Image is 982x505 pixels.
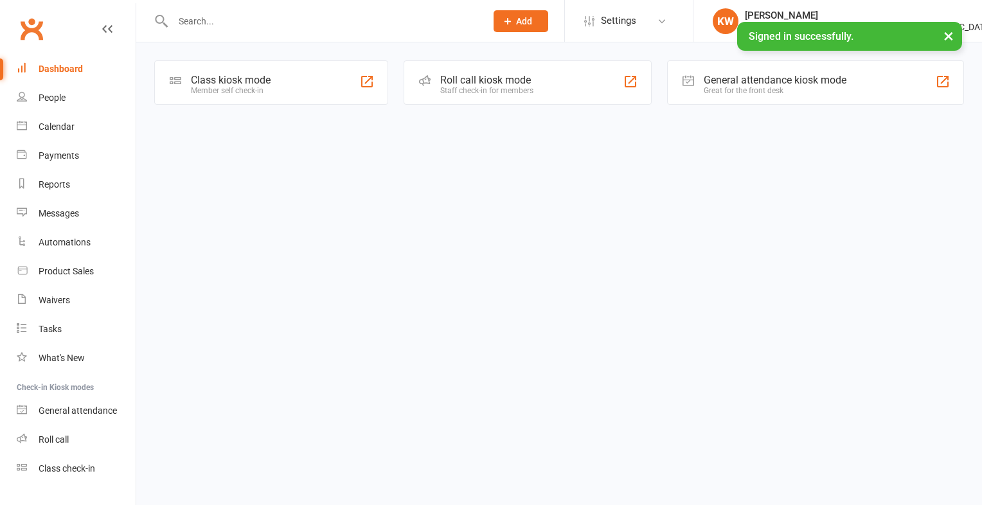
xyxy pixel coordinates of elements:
div: Calendar [39,121,75,132]
div: General attendance [39,405,117,416]
div: Product Sales [39,266,94,276]
input: Search... [169,12,477,30]
a: Automations [17,228,136,257]
a: Class kiosk mode [17,454,136,483]
div: Reports [39,179,70,190]
a: Reports [17,170,136,199]
div: Automations [39,237,91,247]
div: Class check-in [39,463,95,474]
div: What's New [39,353,85,363]
span: Signed in successfully. [749,30,853,42]
a: General attendance kiosk mode [17,396,136,425]
div: Roll call [39,434,69,445]
div: Dashboard [39,64,83,74]
div: Class kiosk mode [191,74,271,86]
a: What's New [17,344,136,373]
span: Add [516,16,532,26]
a: Waivers [17,286,136,315]
a: Roll call [17,425,136,454]
a: Messages [17,199,136,228]
a: Payments [17,141,136,170]
div: Messages [39,208,79,218]
div: Staff check-in for members [440,86,533,95]
a: Tasks [17,315,136,344]
button: Add [494,10,548,32]
div: Roll call kiosk mode [440,74,533,86]
a: Calendar [17,112,136,141]
div: Great for the front desk [704,86,846,95]
a: Clubworx [15,13,48,45]
div: Tasks [39,324,62,334]
span: Settings [601,6,636,35]
div: People [39,93,66,103]
div: Waivers [39,295,70,305]
div: Payments [39,150,79,161]
div: General attendance kiosk mode [704,74,846,86]
a: People [17,84,136,112]
a: Dashboard [17,55,136,84]
div: Member self check-in [191,86,271,95]
div: KW [713,8,738,34]
a: Product Sales [17,257,136,286]
button: × [937,22,960,49]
